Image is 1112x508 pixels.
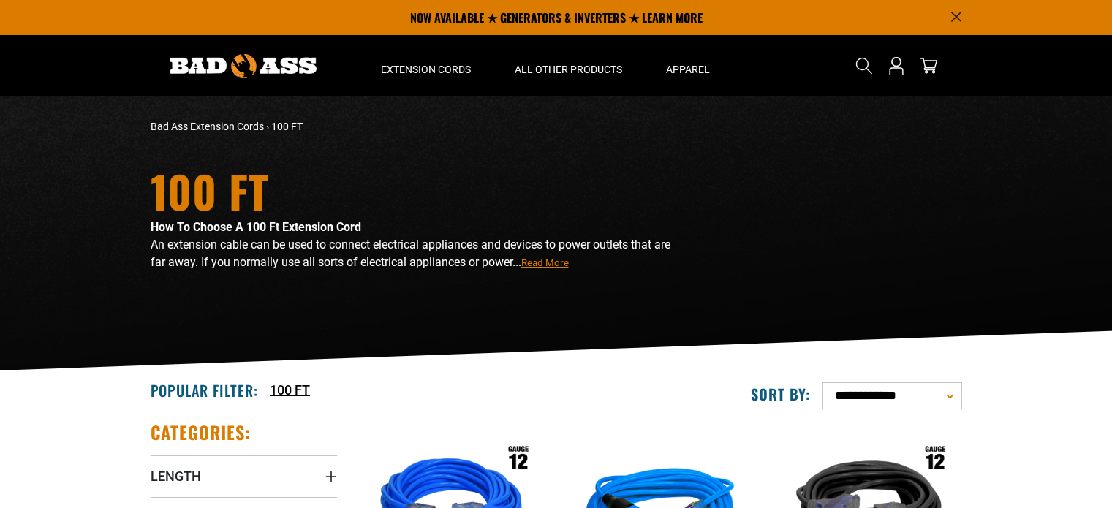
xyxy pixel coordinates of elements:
[151,169,684,213] h1: 100 FT
[151,468,201,485] span: Length
[751,384,811,403] label: Sort by:
[359,35,493,96] summary: Extension Cords
[151,421,251,444] h2: Categories:
[666,63,710,76] span: Apparel
[381,63,471,76] span: Extension Cords
[170,54,317,78] img: Bad Ass Extension Cords
[151,455,337,496] summary: Length
[644,35,732,96] summary: Apparel
[852,54,876,77] summary: Search
[521,257,569,268] span: Read More
[151,121,264,132] a: Bad Ass Extension Cords
[266,121,269,132] span: ›
[493,35,644,96] summary: All Other Products
[271,121,303,132] span: 100 FT
[151,220,361,234] strong: How To Choose A 100 Ft Extension Cord
[270,380,310,400] a: 100 FT
[151,119,684,134] nav: breadcrumbs
[151,381,258,400] h2: Popular Filter:
[515,63,622,76] span: All Other Products
[151,236,684,271] p: An extension cable can be used to connect electrical appliances and devices to power outlets that...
